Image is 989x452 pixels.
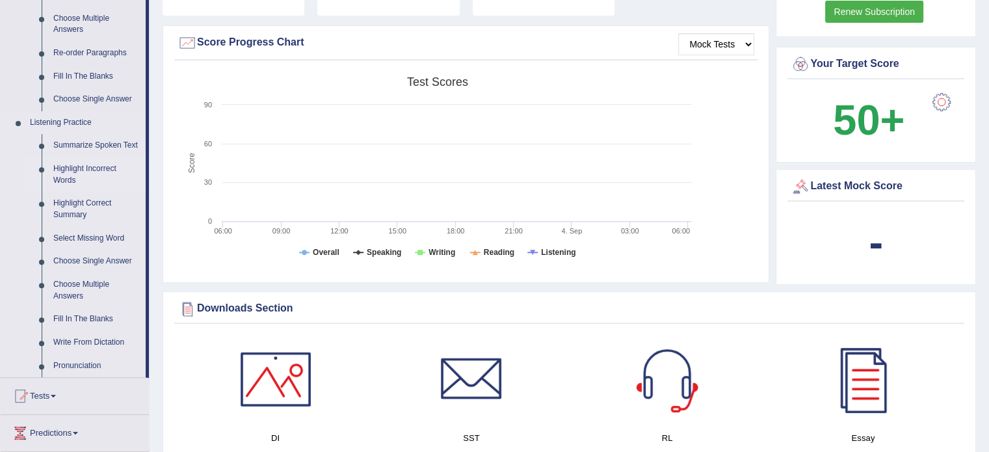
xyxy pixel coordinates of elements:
h4: RL [576,431,759,445]
a: Re-order Paragraphs [47,42,146,65]
a: Summarize Spoken Text [47,134,146,157]
a: Fill In The Blanks [47,308,146,331]
a: Select Missing Word [47,227,146,250]
text: 18:00 [447,227,465,235]
tspan: Writing [429,248,455,257]
text: 03:00 [621,227,639,235]
a: Choose Single Answer [47,250,146,273]
text: 0 [208,217,212,225]
text: 09:00 [272,227,291,235]
a: Listening Practice [24,111,146,135]
text: 90 [204,101,212,109]
h4: SST [380,431,562,445]
h4: Essay [772,431,955,445]
text: 60 [204,140,212,148]
a: Write From Dictation [47,331,146,354]
a: Tests [1,378,149,410]
tspan: 4. Sep [561,227,582,235]
a: Highlight Incorrect Words [47,157,146,192]
text: 21:00 [505,227,523,235]
a: Renew Subscription [825,1,923,23]
a: Choose Multiple Answers [47,273,146,308]
tspan: Speaking [367,248,401,257]
text: 15:00 [388,227,406,235]
a: Predictions [1,415,149,447]
h4: DI [184,431,367,445]
div: Latest Mock Score [791,177,961,196]
tspan: Listening [541,248,575,257]
text: 06:00 [214,227,232,235]
tspan: Overall [313,248,339,257]
text: 12:00 [330,227,349,235]
text: 30 [204,178,212,186]
a: Choose Multiple Answers [47,7,146,42]
tspan: Reading [484,248,514,257]
tspan: Test scores [407,75,468,88]
div: Downloads Section [178,299,961,319]
a: Choose Single Answer [47,88,146,111]
a: Fill In The Blanks [47,65,146,88]
b: 50+ [833,96,904,144]
a: Pronunciation [47,354,146,378]
tspan: Score [187,153,196,174]
a: Highlight Correct Summary [47,192,146,226]
div: Score Progress Chart [178,33,754,53]
div: Your Target Score [791,55,961,74]
text: 06:00 [672,227,690,235]
b: - [869,219,883,266]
